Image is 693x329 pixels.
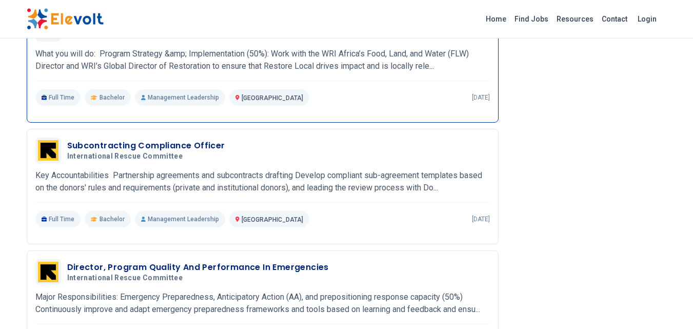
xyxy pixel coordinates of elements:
p: What you will do: Program Strategy &amp; Implementation (50%): Work with the WRI Africa’s Food, L... [35,48,490,72]
a: Find Jobs [510,11,552,27]
p: Major Responsibilities: Emergency Preparedness, Anticipatory Action (AA), and prepositioning resp... [35,291,490,316]
a: Login [631,9,663,29]
a: World Resources InstituteDirector Of RestorationWorld Resources InstituteWhat you will do: Progra... [35,16,490,106]
span: [GEOGRAPHIC_DATA] [242,94,303,102]
p: Full Time [35,211,81,227]
h3: Subcontracting Compliance Officer [67,140,225,152]
img: Elevolt [27,8,104,30]
h3: Director, Program Quality And Performance In Emergencies [67,261,329,274]
img: International Rescue Committee [38,140,58,161]
span: International Rescue Committee [67,152,183,161]
a: Contact [598,11,631,27]
span: Bachelor [100,93,125,102]
span: Bachelor [100,215,125,223]
p: Key Accountabilities Partnership agreements and subcontracts drafting Develop compliant sub-agree... [35,169,490,194]
p: Management Leadership [135,89,225,106]
span: International Rescue Committee [67,274,183,283]
a: Resources [552,11,598,27]
img: International Rescue Committee [38,262,58,282]
p: Full Time [35,89,81,106]
a: Home [482,11,510,27]
span: [GEOGRAPHIC_DATA] [242,216,303,223]
p: Management Leadership [135,211,225,227]
p: [DATE] [472,93,490,102]
iframe: Chat Widget [642,280,693,329]
p: [DATE] [472,215,490,223]
a: International Rescue CommitteeSubcontracting Compliance OfficerInternational Rescue CommitteeKey ... [35,138,490,227]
